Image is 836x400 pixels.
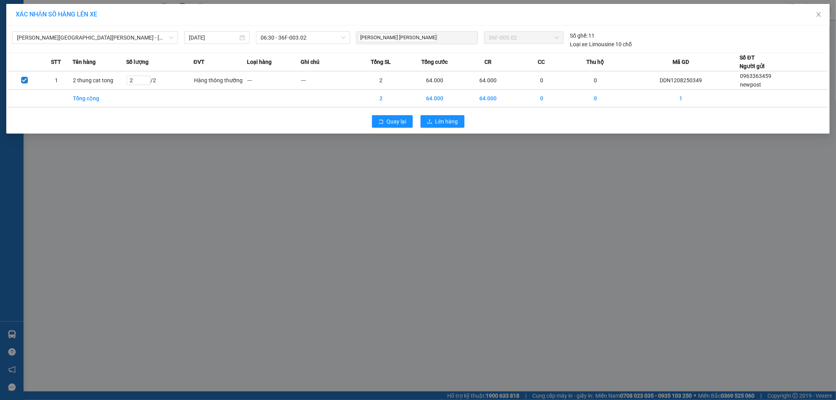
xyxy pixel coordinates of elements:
[372,115,413,128] button: rollbackQuay lại
[570,31,588,40] span: Số ghế:
[622,90,740,107] td: 1
[421,58,448,66] span: Tổng cước
[40,71,73,90] td: 1
[378,119,384,125] span: rollback
[73,58,96,66] span: Tên hàng
[570,40,632,49] div: Limousine 10 chỗ
[740,73,772,79] span: 0963363459
[808,4,830,26] button: Close
[247,58,272,66] span: Loại hàng
[17,32,173,43] span: Thanh Hóa - Long Biên (HN)
[740,53,765,71] div: Số ĐT Người gửi
[261,32,345,43] span: 06:30 - 36F-003.02
[515,71,569,90] td: 0
[16,11,97,18] span: XÁC NHẬN SỐ HÀNG LÊN XE
[489,32,559,43] span: 36F-003.02
[408,90,461,107] td: 64.000
[126,71,194,90] td: / 2
[371,58,391,66] span: Tổng SL
[461,90,515,107] td: 64.000
[427,119,432,125] span: upload
[435,117,458,126] span: Lên hàng
[568,90,622,107] td: 0
[194,71,247,90] td: Hàng thông thường
[354,90,408,107] td: 2
[194,58,205,66] span: ĐVT
[673,58,689,66] span: Mã GD
[484,58,491,66] span: CR
[586,58,604,66] span: Thu hộ
[515,90,569,107] td: 0
[408,71,461,90] td: 64.000
[354,71,408,90] td: 2
[568,71,622,90] td: 0
[570,40,588,49] span: Loại xe:
[301,58,319,66] span: Ghi chú
[126,58,149,66] span: Số lượng
[247,71,301,90] td: ---
[421,115,464,128] button: uploadLên hàng
[538,58,545,66] span: CC
[622,71,740,90] td: DDN1208250349
[358,33,438,42] span: [PERSON_NAME] [PERSON_NAME]
[387,117,406,126] span: Quay lại
[189,33,238,42] input: 13/08/2025
[461,71,515,90] td: 64.000
[570,31,595,40] div: 11
[73,71,126,90] td: 2 thung cat tong
[816,11,822,18] span: close
[301,71,354,90] td: ---
[740,81,762,88] span: newpost
[51,58,62,66] span: STT
[73,90,126,107] td: Tổng cộng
